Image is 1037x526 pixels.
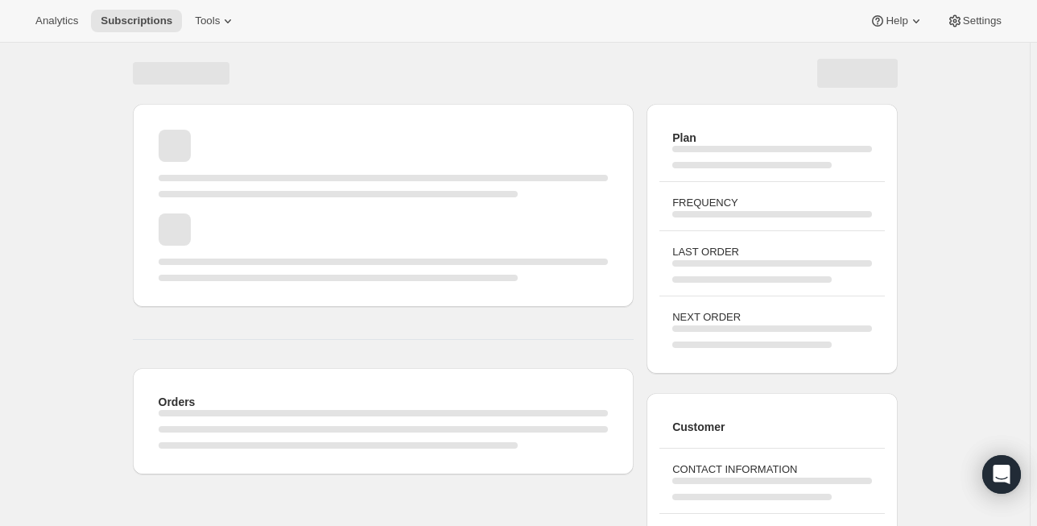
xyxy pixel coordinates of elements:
span: Help [886,14,907,27]
h3: FREQUENCY [672,195,871,211]
h3: LAST ORDER [672,244,871,260]
button: Analytics [26,10,88,32]
span: Tools [195,14,220,27]
h2: Orders [159,394,609,410]
button: Help [860,10,933,32]
span: Subscriptions [101,14,172,27]
h3: CONTACT INFORMATION [672,462,871,478]
span: Analytics [35,14,78,27]
h2: Plan [672,130,871,146]
span: Settings [963,14,1002,27]
div: Open Intercom Messenger [982,455,1021,494]
h2: Customer [672,419,871,435]
button: Tools [185,10,246,32]
button: Subscriptions [91,10,182,32]
button: Settings [937,10,1011,32]
h3: NEXT ORDER [672,309,871,325]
